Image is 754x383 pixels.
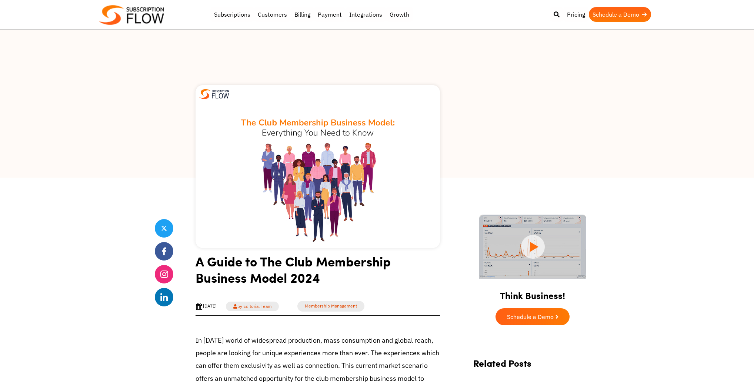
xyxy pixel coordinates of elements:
[196,253,440,291] h1: A Guide to The Club Membership Business Model 2024
[314,7,346,22] a: Payment
[479,215,586,279] img: intro video
[346,7,386,22] a: Integrations
[196,85,440,248] img: Club Membership Business Model Everything You Need to Know
[291,7,314,22] a: Billing
[99,5,164,25] img: Subscriptionflow
[226,302,279,311] a: by Editorial Team
[563,7,589,22] a: Pricing
[507,314,554,320] span: Schedule a Demo
[196,303,217,310] div: [DATE]
[297,301,364,312] a: Membership Management
[254,7,291,22] a: Customers
[210,7,254,22] a: Subscriptions
[386,7,413,22] a: Growth
[473,358,592,376] h2: Related Posts
[466,281,599,305] h2: Think Business!
[589,7,651,22] a: Schedule a Demo
[496,308,570,325] a: Schedule a Demo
